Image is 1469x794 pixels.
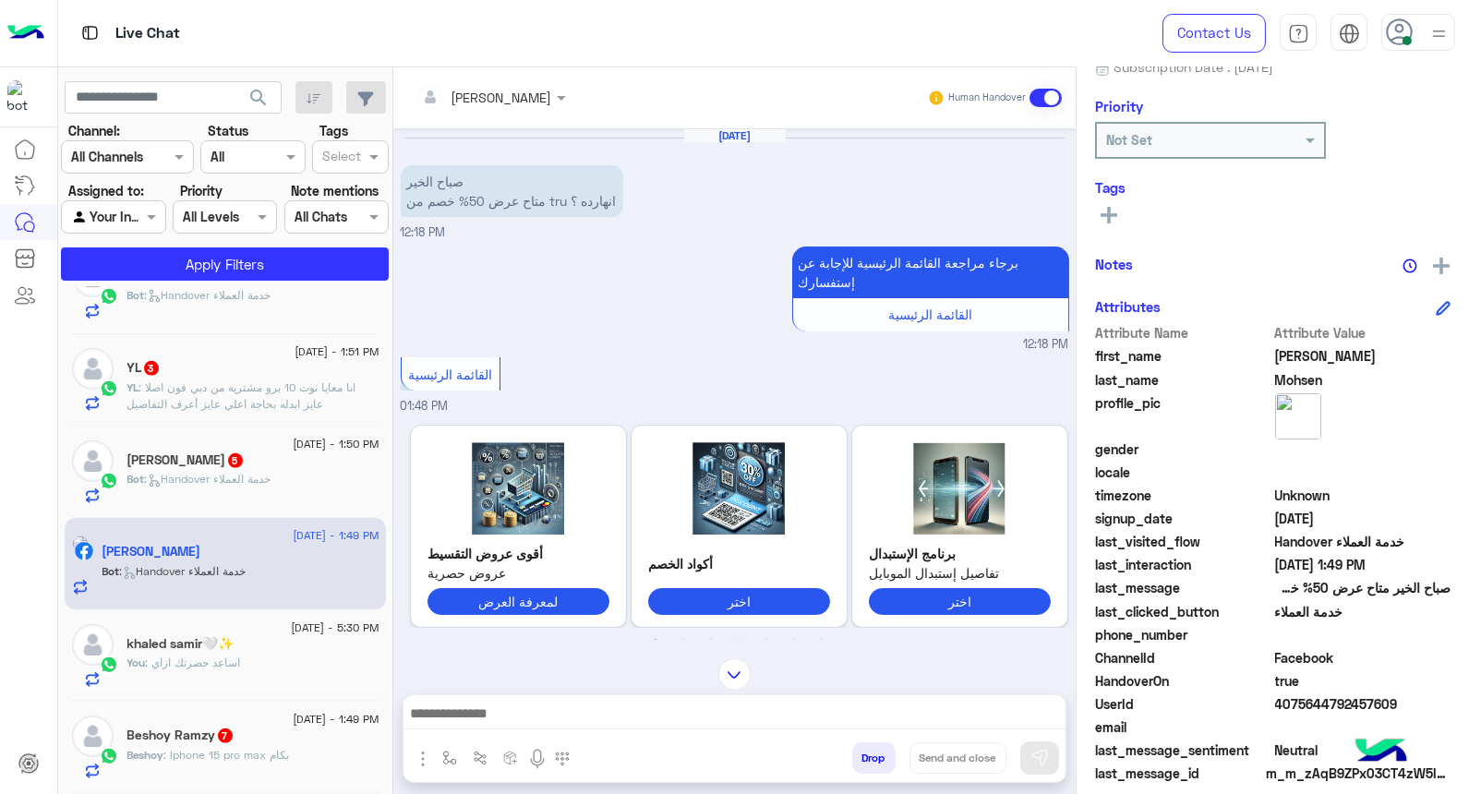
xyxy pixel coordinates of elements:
h5: Beshoy Ramzy [127,728,235,743]
button: اختر [869,588,1051,615]
span: You [127,656,146,669]
span: تفاصيل إستبدال الموبايل [869,563,1051,583]
span: timezone [1095,486,1271,505]
img: WhatsApp [100,656,118,674]
span: first_name [1095,346,1271,366]
span: last_message_sentiment [1095,740,1271,760]
p: أقوى عروض التقسيط [427,544,609,563]
span: Bot [127,288,145,302]
span: true [1275,671,1451,691]
h5: Taha Nasr [127,452,245,468]
span: last_message [1095,578,1271,597]
img: tab [1288,23,1309,44]
label: Status [208,121,248,140]
span: 0 [1275,740,1451,760]
span: last_name [1095,370,1271,390]
label: Note mentions [291,181,379,200]
button: select flow [435,742,465,773]
span: Bot [102,564,120,578]
img: 2K7YtdmFLnBuZw%3D%3D.png [648,442,830,535]
span: القائمة الرئيسية [888,307,972,322]
span: signup_date [1095,509,1271,528]
span: 4075644792457609 [1275,694,1451,714]
span: last_message_id [1095,764,1262,783]
h6: Attributes [1095,298,1161,315]
img: send message [1030,749,1049,767]
p: Live Chat [115,21,180,46]
img: hulul-logo.png [1349,720,1414,785]
span: null [1275,717,1451,737]
span: ChannelId [1095,648,1271,668]
img: add [1433,258,1450,274]
a: tab [1280,14,1317,53]
span: [DATE] - 1:49 PM [293,527,379,544]
span: null [1275,625,1451,644]
h6: Notes [1095,256,1133,272]
img: WhatsApp [100,747,118,765]
img: Logo [7,14,44,53]
img: WhatsApp [100,379,118,398]
img: notes [1403,259,1417,273]
span: Handover خدمة العملاء [1275,532,1451,551]
span: 0 [1275,648,1451,668]
a: Contact Us [1162,14,1266,53]
span: Subscription Date : [DATE] [1114,57,1273,77]
button: 2 of 3 [674,632,692,651]
span: null [1275,463,1451,482]
button: 3 of 3 [702,632,720,651]
h5: YL [127,360,161,376]
p: برنامج الإستبدال [869,544,1051,563]
span: 2025-08-26T10:49:48.896Z [1275,555,1451,574]
button: Apply Filters [61,247,389,281]
span: Bot [127,472,145,486]
button: 5 of 3 [757,632,776,651]
span: null [1275,439,1451,459]
span: Beshoy [127,748,164,762]
img: tab [78,21,102,44]
label: Priority [180,181,223,200]
img: WhatsApp [100,287,118,306]
img: Facebook [75,542,93,560]
span: : Handover خدمة العملاء [145,472,271,486]
span: : Handover خدمة العملاء [120,564,247,578]
h5: Mohamed Mohsen [102,544,201,559]
img: send voice note [526,748,548,770]
img: create order [503,751,518,765]
span: 7 [218,728,233,743]
span: HandoverOn [1095,671,1271,691]
img: send attachment [412,748,434,770]
button: اختر [648,588,830,615]
img: defaultAdmin.png [72,348,114,390]
span: Mohamed [1275,346,1451,366]
img: select flow [442,751,457,765]
button: 4 of 3 [729,632,748,651]
span: YL [127,380,139,394]
button: search [236,81,282,121]
span: Attribute Value [1275,323,1451,343]
span: last_clicked_button [1095,602,1271,621]
span: [DATE] - 1:51 PM [295,343,379,360]
button: 7 of 3 [813,632,831,651]
span: m_m_zAqB9ZPx03CT4zW5IDiFyNGs1VrWgtPdXWrYnf8qhGa8GgTg5qqd1w-pyJ1LrhND4lhdbYkZ6EM-nf4budxg [1266,764,1451,783]
span: 12:18 PM [401,225,446,239]
span: عروض حصرية [427,563,609,583]
span: Iphone 15 pro max بكام [164,748,290,762]
span: locale [1095,463,1271,482]
span: last_visited_flow [1095,532,1271,551]
h6: [DATE] [684,129,786,142]
img: picture [1275,393,1321,439]
img: tab [1339,23,1360,44]
p: 26/8/2025, 12:18 PM [401,165,623,217]
span: email [1095,717,1271,737]
span: 01:48 PM [401,399,449,413]
span: gender [1095,439,1271,459]
img: defaultAdmin.png [72,716,114,757]
h6: Tags [1095,179,1451,196]
button: Send and close [909,742,1006,774]
span: القائمة الرئيسية [408,367,492,382]
p: 26/8/2025, 12:18 PM [792,247,1069,298]
span: [DATE] - 1:50 PM [293,436,379,452]
img: picture [72,535,89,552]
span: خدمة العملاء [1275,602,1451,621]
img: 2KrZgtiz2YrYtyAyLnBuZw%3D%3D.png [427,442,609,535]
